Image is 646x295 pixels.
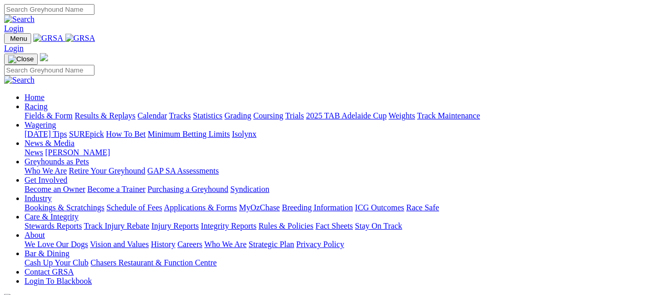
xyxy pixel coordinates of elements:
a: Fact Sheets [316,222,353,230]
a: Bar & Dining [25,249,69,258]
button: Toggle navigation [4,33,31,44]
a: Purchasing a Greyhound [148,185,228,193]
a: Applications & Forms [164,203,237,212]
a: Get Involved [25,176,67,184]
a: Race Safe [406,203,439,212]
a: Become a Trainer [87,185,146,193]
img: Close [8,55,34,63]
a: Fields & Form [25,111,73,120]
div: Greyhounds as Pets [25,166,642,176]
img: logo-grsa-white.png [40,53,48,61]
a: Racing [25,102,47,111]
a: Track Injury Rebate [84,222,149,230]
a: GAP SA Assessments [148,166,219,175]
a: Schedule of Fees [106,203,162,212]
a: Statistics [193,111,223,120]
span: Menu [10,35,27,42]
a: News [25,148,43,157]
a: Coursing [253,111,283,120]
img: GRSA [33,34,63,43]
a: Who We Are [204,240,247,249]
a: Stay On Track [355,222,402,230]
a: Tracks [169,111,191,120]
a: Isolynx [232,130,256,138]
a: Rules & Policies [258,222,314,230]
a: Injury Reports [151,222,199,230]
a: We Love Our Dogs [25,240,88,249]
a: 2025 TAB Adelaide Cup [306,111,387,120]
a: Bookings & Scratchings [25,203,104,212]
a: Integrity Reports [201,222,256,230]
a: Syndication [230,185,269,193]
a: Stewards Reports [25,222,82,230]
a: [DATE] Tips [25,130,67,138]
a: Home [25,93,44,102]
div: Wagering [25,130,642,139]
div: Industry [25,203,642,212]
a: Contact GRSA [25,267,74,276]
a: MyOzChase [239,203,280,212]
a: [PERSON_NAME] [45,148,110,157]
a: Retire Your Greyhound [69,166,146,175]
a: Login To Blackbook [25,277,92,285]
img: GRSA [65,34,95,43]
a: Wagering [25,120,56,129]
a: Track Maintenance [417,111,480,120]
div: Care & Integrity [25,222,642,231]
div: Racing [25,111,642,120]
a: Calendar [137,111,167,120]
img: Search [4,76,35,85]
a: Chasers Restaurant & Function Centre [90,258,217,267]
a: Login [4,24,23,33]
a: SUREpick [69,130,104,138]
a: Industry [25,194,52,203]
a: ICG Outcomes [355,203,404,212]
img: Search [4,15,35,24]
a: Grading [225,111,251,120]
a: News & Media [25,139,75,147]
a: Care & Integrity [25,212,79,221]
button: Toggle navigation [4,54,38,65]
a: Strategic Plan [249,240,294,249]
input: Search [4,4,94,15]
div: About [25,240,642,249]
a: Weights [389,111,415,120]
a: Minimum Betting Limits [148,130,230,138]
a: Trials [285,111,304,120]
a: How To Bet [106,130,146,138]
a: Results & Replays [75,111,135,120]
a: Greyhounds as Pets [25,157,89,166]
div: Get Involved [25,185,642,194]
a: Privacy Policy [296,240,344,249]
a: Breeding Information [282,203,353,212]
a: About [25,231,45,239]
a: Login [4,44,23,53]
div: News & Media [25,148,642,157]
a: Cash Up Your Club [25,258,88,267]
a: Vision and Values [90,240,149,249]
a: Become an Owner [25,185,85,193]
a: Careers [177,240,202,249]
a: History [151,240,175,249]
a: Who We Are [25,166,67,175]
div: Bar & Dining [25,258,642,267]
input: Search [4,65,94,76]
